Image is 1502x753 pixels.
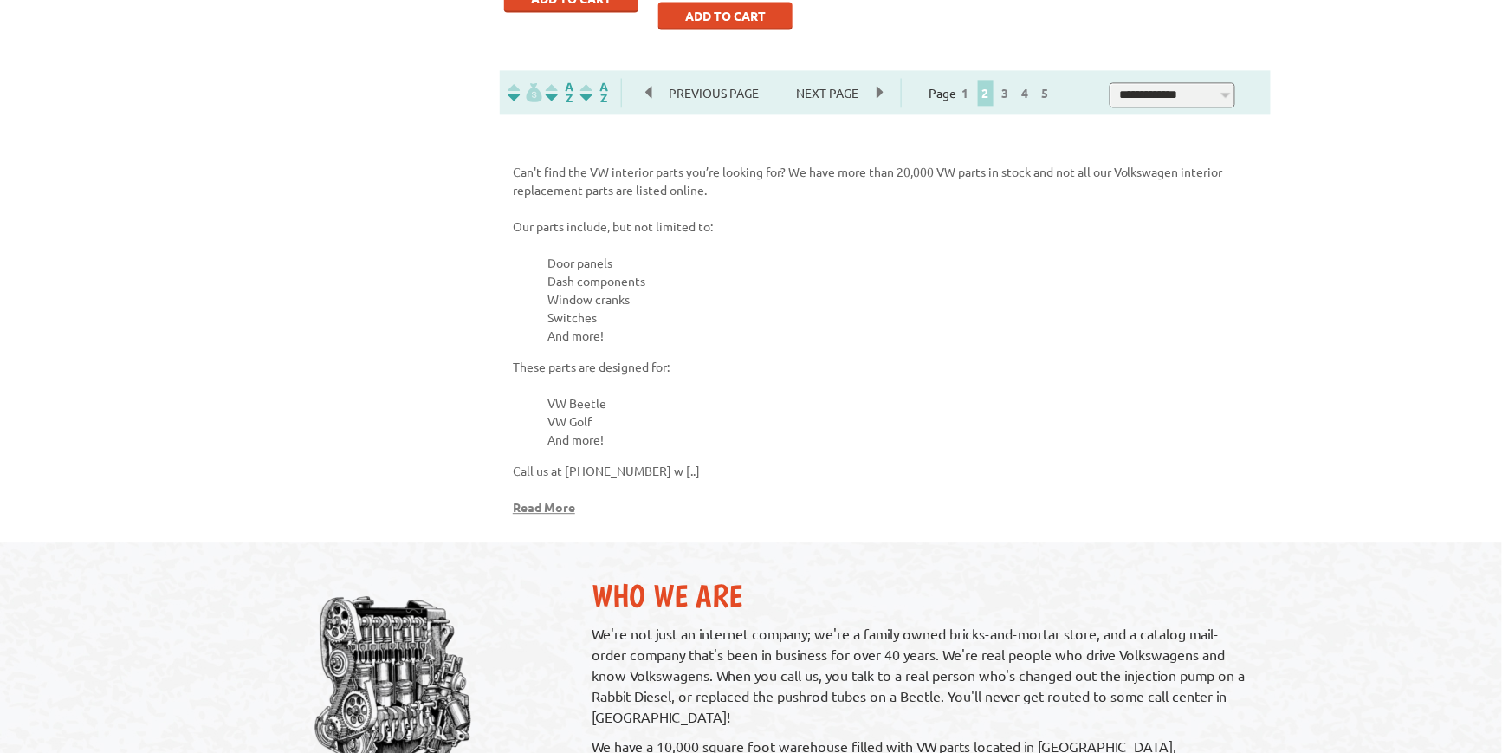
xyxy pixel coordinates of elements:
span: 2 [978,80,994,106]
a: Next Page [780,85,877,101]
li: Switches [547,308,1258,327]
a: 1 [958,85,974,101]
p: These parts are designed for: [513,358,1258,376]
img: Sort by Sales Rank [577,82,612,102]
p: Can't find the VW interior parts you’re looking for? We have more than 20,000 VW parts in stock a... [513,163,1258,199]
li: Door panels [547,254,1258,272]
div: Page [901,78,1083,107]
li: Dash components [547,272,1258,290]
a: Previous Page [646,85,780,101]
img: filterpricelow.svg [508,82,542,102]
span: Add to Cart [685,8,766,23]
h2: Who We Are [592,577,1253,614]
button: Add to Cart [658,2,793,29]
a: 3 [998,85,1013,101]
span: Previous Page [652,80,777,106]
a: Read More [513,499,575,515]
li: VW Beetle [547,394,1258,412]
li: And more! [547,327,1258,345]
a: 5 [1038,85,1053,101]
li: VW Golf [547,412,1258,431]
img: Sort by Headline [542,82,577,102]
li: And more! [547,431,1258,449]
p: We're not just an internet company; we're a family owned bricks-and-mortar store, and a catalog m... [592,623,1253,727]
p: Our parts include, but not limited to: [513,217,1258,236]
li: Window cranks [547,290,1258,308]
span: Next Page [780,80,877,106]
p: Call us at [PHONE_NUMBER] w [..] [513,462,1258,480]
a: 4 [1018,85,1033,101]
